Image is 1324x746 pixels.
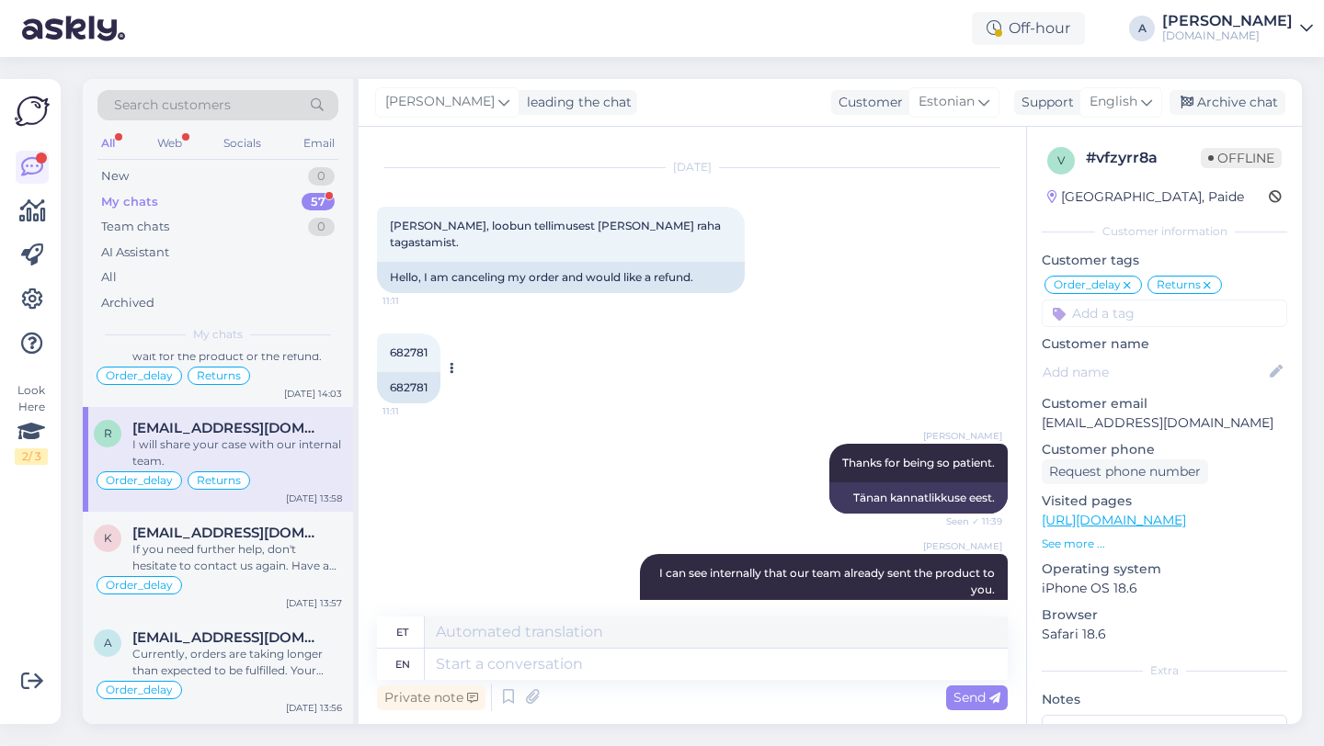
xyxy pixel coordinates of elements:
[1042,413,1287,433] p: [EMAIL_ADDRESS][DOMAIN_NAME]
[1042,300,1287,327] input: Add a tag
[101,294,154,312] div: Archived
[1042,536,1287,552] p: See more ...
[1042,662,1287,679] div: Extra
[1042,394,1287,413] p: Customer email
[1042,440,1287,459] p: Customer phone
[193,326,243,343] span: My chats
[197,475,241,486] span: Returns
[919,92,975,112] span: Estonian
[15,94,50,129] img: Askly Logo
[1042,492,1287,511] p: Visited pages
[106,580,173,591] span: Order_delay
[132,646,342,679] div: Currently, orders are taking longer than expected to be fulfilled. Your order will be fulfilled s...
[106,370,173,381] span: Order_delay
[1042,251,1287,270] p: Customer tags
[101,243,169,262] div: AI Assistant
[101,218,169,236] div: Team chats
[97,131,119,155] div: All
[220,131,265,155] div: Socials
[842,456,995,469] span: Thanks for being so patient.
[1162,28,1293,43] div: [DOMAIN_NAME]
[382,404,451,418] span: 11:11
[286,596,342,610] div: [DATE] 13:57
[132,436,342,469] div: I will share your case with our internal team.
[104,636,112,650] span: a
[1043,362,1266,382] input: Add name
[154,131,186,155] div: Web
[1162,14,1313,43] a: [PERSON_NAME][DOMAIN_NAME]
[1162,14,1293,28] div: [PERSON_NAME]
[101,268,117,287] div: All
[395,649,410,680] div: en
[1042,334,1287,354] p: Customer name
[15,382,48,465] div: Look Here
[132,525,324,541] span: kevvu112@gmail.com
[286,701,342,715] div: [DATE] 13:56
[1090,92,1137,112] span: English
[972,12,1085,45] div: Off-hour
[377,159,1008,175] div: [DATE]
[377,262,745,293] div: Hello, I am canceling my order and would like a refund.
[1042,625,1287,644] p: Safari 18.6
[308,218,335,236] div: 0
[1170,90,1285,115] div: Archive chat
[197,370,241,381] span: Returns
[1157,279,1201,290] span: Returns
[1129,16,1155,41] div: A
[101,193,158,211] div: My chats
[1014,93,1074,112] div: Support
[1201,148,1282,168] span: Offline
[104,531,112,545] span: k
[1042,559,1287,579] p: Operating system
[308,167,335,186] div: 0
[132,541,342,574] div: If you need further help, don't hesitate to contact us again. Have a great day!
[390,345,428,359] span: 682781
[302,193,335,211] div: 57
[1042,579,1287,598] p: iPhone OS 18.6
[953,689,1000,706] span: Send
[1042,223,1287,240] div: Customer information
[300,131,338,155] div: Email
[104,426,112,440] span: r
[1054,279,1121,290] span: Order_delay
[396,616,408,648] div: et
[132,629,324,646] span: aleksanderlevin123@gmail.com
[923,539,1002,553] span: [PERSON_NAME]
[377,685,485,710] div: Private note
[385,92,495,112] span: [PERSON_NAME]
[377,372,440,403] div: 682781
[114,96,231,115] span: Search customers
[101,167,129,186] div: New
[829,482,1008,514] div: Tänan kannatlikkuse eest.
[923,429,1002,443] span: [PERSON_NAME]
[519,93,632,112] div: leading the chat
[15,448,48,465] div: 2 / 3
[1057,153,1065,167] span: v
[831,93,903,112] div: Customer
[284,387,342,401] div: [DATE] 14:03
[106,475,173,486] span: Order_delay
[1086,147,1201,169] div: # vfzyrr8a
[132,420,324,436] span: riskitactics@gmail.com
[286,492,342,505] div: [DATE] 13:58
[1042,459,1208,484] div: Request phone number
[1047,187,1244,207] div: [GEOGRAPHIC_DATA], Paide
[659,566,998,596] span: I can see internally that our team already sent the product to you.
[106,684,173,695] span: Order_delay
[1042,605,1287,625] p: Browser
[1042,690,1287,709] p: Notes
[382,294,451,308] span: 11:11
[390,219,724,249] span: [PERSON_NAME], loobun tellimusest [PERSON_NAME] raha tagastamist.
[933,514,1002,528] span: Seen ✓ 11:39
[1042,512,1186,528] a: [URL][DOMAIN_NAME]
